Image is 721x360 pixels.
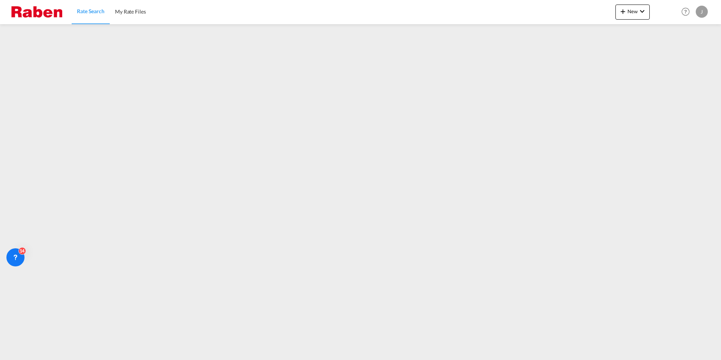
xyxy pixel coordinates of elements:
span: New [618,8,647,14]
span: Rate Search [77,8,104,14]
md-icon: icon-chevron-down [638,7,647,16]
img: 56a1822070ee11ef8af4bf29ef0a0da2.png [11,3,62,20]
span: Help [679,5,692,18]
span: My Rate Files [115,8,146,15]
div: Help [679,5,696,19]
button: icon-plus 400-fgNewicon-chevron-down [615,5,650,20]
div: J [696,6,708,18]
md-icon: icon-plus 400-fg [618,7,627,16]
